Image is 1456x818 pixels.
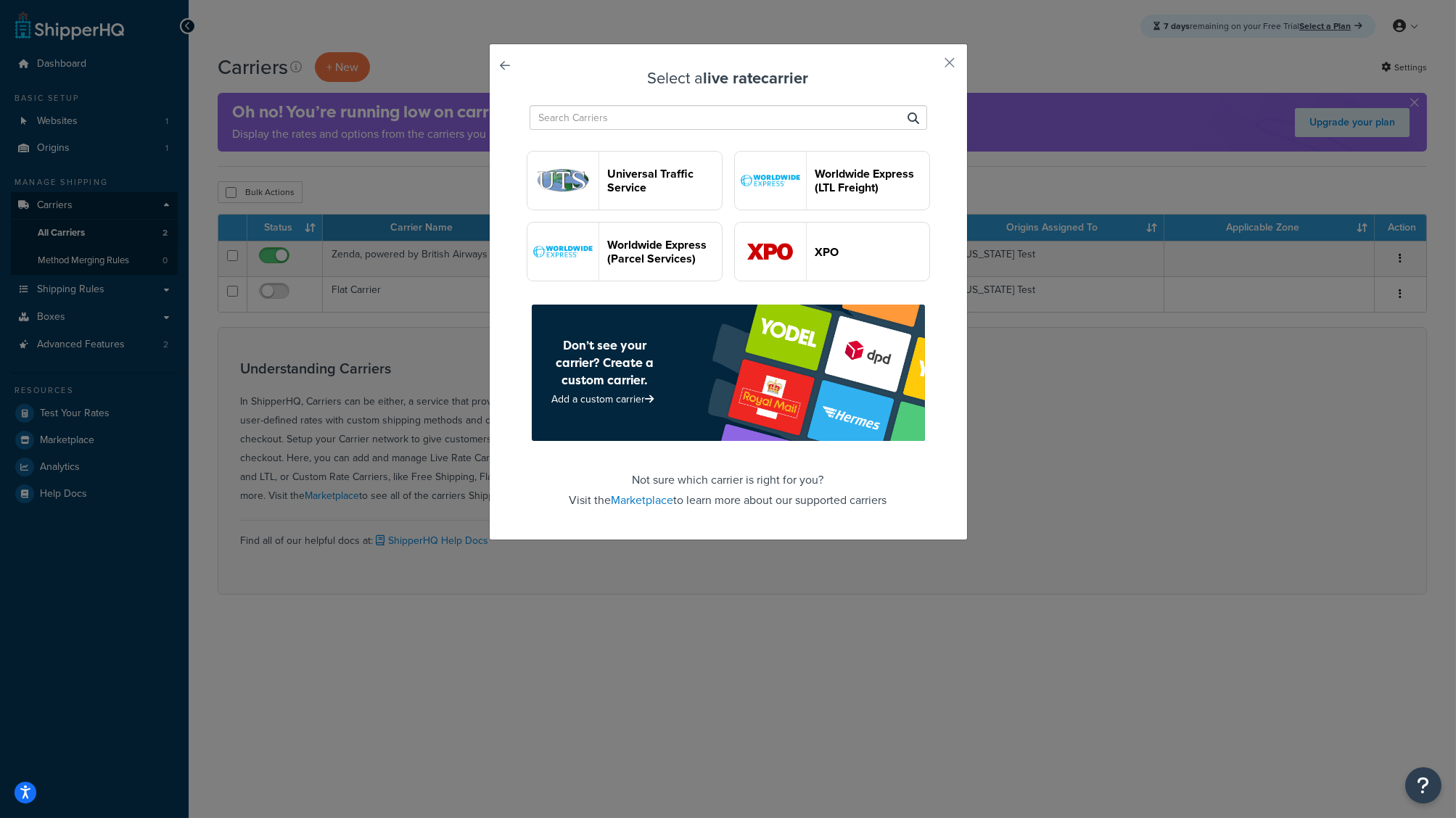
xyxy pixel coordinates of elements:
[527,222,723,281] button: worldwideExpress logoWorldwide Express (Parcel Services)
[526,305,931,511] footer: Not sure which carrier is right for you? Visit the to learn more about our supported carriers
[735,152,806,210] img: worldwideExpressFreight logo
[815,167,929,194] header: Worldwide Express (LTL Freight)
[552,392,658,407] a: Add a custom carrier
[815,245,929,259] header: XPO
[704,66,809,90] strong: live rate carrier
[608,167,722,194] header: Universal Traffic Service
[612,492,674,508] a: Marketplace
[526,70,931,87] h3: Select a
[527,152,599,210] img: utsFreight logo
[1405,767,1441,803] button: Open Resource Center
[734,222,930,281] button: xpoFreight logoXPO
[735,223,806,281] img: xpoFreight logo
[527,223,599,281] img: worldwideExpress logo
[527,151,723,210] button: utsFreight logoUniversal Traffic Service
[608,238,722,265] header: Worldwide Express (Parcel Services)
[530,105,927,130] input: Search Carriers
[734,151,930,210] button: worldwideExpressFreight logoWorldwide Express (LTL Freight)
[540,336,670,389] h4: Don’t see your carrier? Create a custom carrier.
